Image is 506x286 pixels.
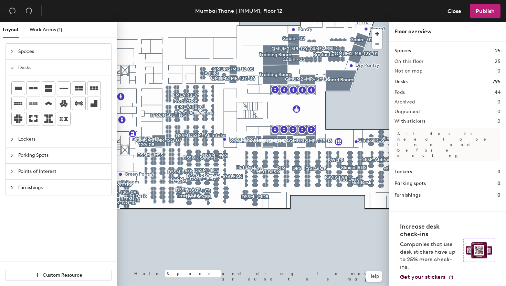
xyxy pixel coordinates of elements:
[400,223,459,238] h4: Increase desk check-ins
[493,78,500,86] h1: 795
[18,164,107,179] span: Points of Interest
[394,119,426,124] h2: With stickers
[10,186,14,190] span: collapsed
[400,241,459,271] p: Companies that use desk stickers have up to 25% more check-ins.
[476,8,495,14] span: Publish
[447,8,461,14] span: Close
[497,99,500,105] h2: 0
[497,68,500,74] h2: 0
[18,60,107,76] span: Desks
[18,180,107,196] span: Furnishings
[10,169,14,174] span: collapsed
[394,99,415,105] h2: Archived
[497,168,500,176] h1: 0
[394,109,420,114] h2: Ungrouped
[18,44,107,59] span: Spaces
[497,119,500,124] h2: 0
[30,27,62,33] span: Work Areas (1)
[394,90,405,95] h2: Pods
[22,4,36,18] button: Redo (⌘ + ⇧ + Z)
[400,274,454,280] a: Get your stickers
[43,272,82,278] span: Custom Resource
[10,137,14,141] span: collapsed
[10,153,14,157] span: collapsed
[394,128,500,161] p: All desks need to be in a pod before saving
[495,90,500,95] h2: 44
[6,4,19,18] button: Undo (⌘ + Z)
[497,109,500,114] h2: 0
[10,49,14,54] span: collapsed
[10,66,14,70] span: expanded
[394,47,411,55] h1: Spaces
[394,27,500,36] div: Floor overview
[394,78,408,86] h1: Desks
[394,59,424,64] h2: On this floor
[442,4,467,18] button: Close
[495,47,500,55] h1: 25
[394,180,426,187] h1: Parking spots
[394,68,422,74] h2: Not on map
[195,7,282,15] div: Mumbai Thane | INMUM1, Floor 12
[394,168,412,176] h1: Lockers
[497,180,500,187] h1: 0
[463,239,495,262] img: Sticker logo
[366,271,382,282] button: Help
[394,191,421,199] h1: Furnishings
[18,131,107,147] span: Lockers
[3,27,19,33] span: Layout
[495,59,500,64] h2: 25
[497,191,500,199] h1: 0
[400,274,445,280] span: Get your stickers
[6,270,112,281] button: Custom Resource
[18,147,107,163] span: Parking Spots
[470,4,500,18] button: Publish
